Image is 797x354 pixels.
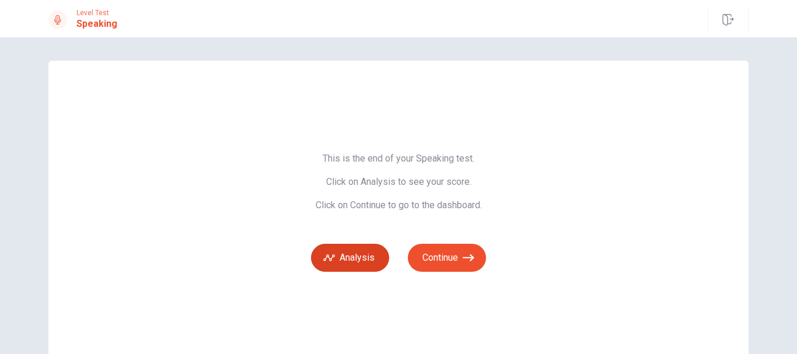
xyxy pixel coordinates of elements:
[311,153,486,211] span: This is the end of your Speaking test. Click on Analysis to see your score. Click on Continue to ...
[76,17,117,31] h1: Speaking
[311,244,389,272] button: Analysis
[76,9,117,17] span: Level Test
[408,244,486,272] button: Continue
